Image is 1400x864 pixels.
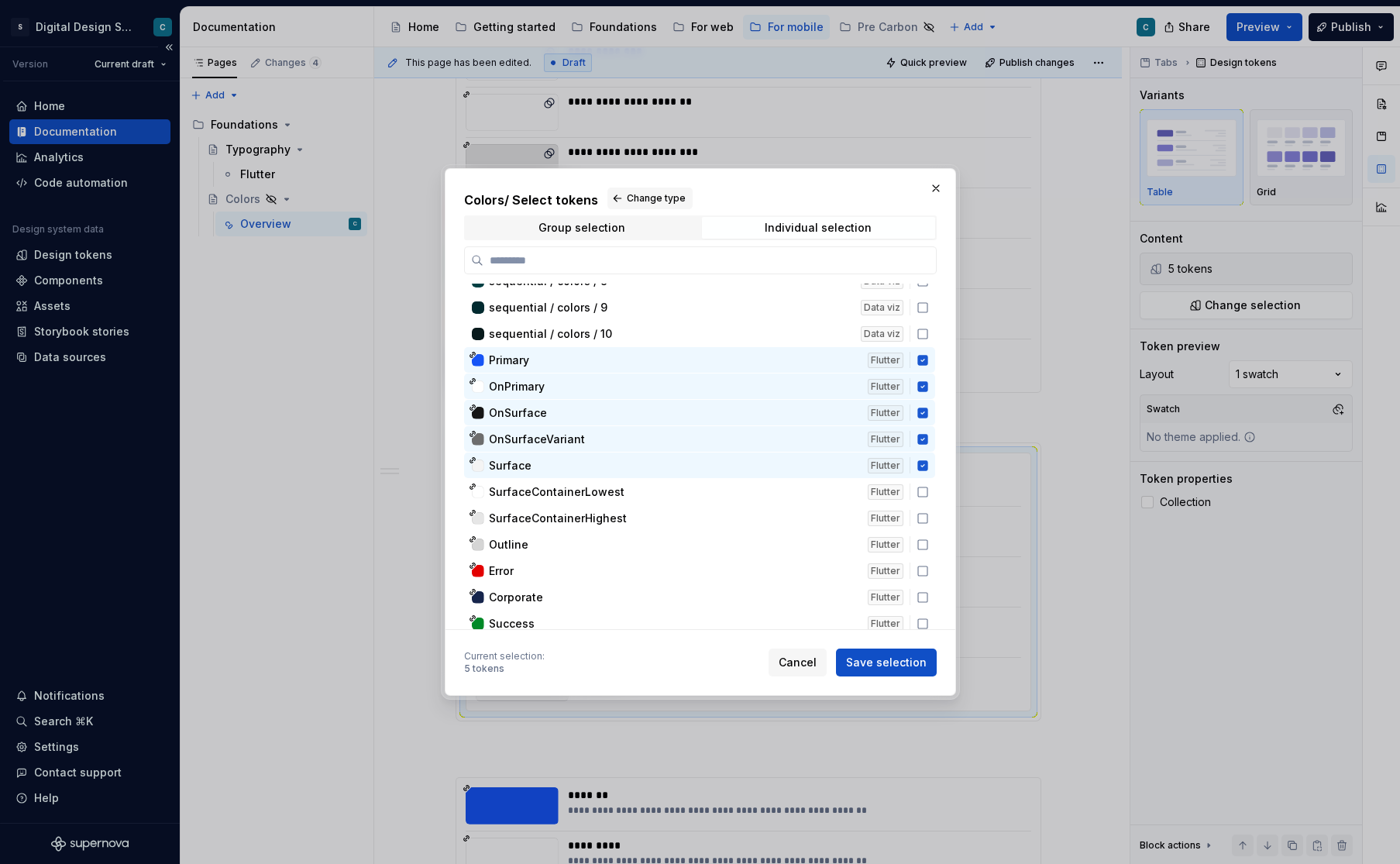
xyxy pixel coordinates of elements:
[627,192,686,205] span: Change type
[836,649,937,676] button: Save selection
[489,326,612,342] span: sequential / colors / 10
[868,379,903,394] div: Flutter
[779,655,817,670] span: Cancel
[489,616,535,632] span: Success
[861,300,903,315] div: Data viz
[489,458,531,473] span: Surface
[489,300,607,315] span: sequential / colors / 9
[489,353,529,368] span: Primary
[868,405,903,421] div: Flutter
[489,484,624,500] span: SurfaceContainerLowest
[489,405,547,421] span: OnSurface
[489,537,528,552] span: Outline
[464,650,545,663] div: Current selection :
[868,484,903,500] div: Flutter
[868,590,903,605] div: Flutter
[489,590,543,605] span: Corporate
[607,188,693,209] button: Change type
[861,326,903,342] div: Data viz
[846,655,927,670] span: Save selection
[868,563,903,579] div: Flutter
[868,458,903,473] div: Flutter
[765,222,872,234] div: Individual selection
[769,649,827,676] button: Cancel
[489,563,520,579] span: Error
[868,511,903,526] div: Flutter
[489,432,585,447] span: OnSurfaceVariant
[538,222,625,234] div: Group selection
[464,663,504,675] div: 5 tokens
[489,511,627,526] span: SurfaceContainerHighest
[464,188,937,209] h2: Colors / Select tokens
[868,353,903,368] div: Flutter
[868,616,903,632] div: Flutter
[489,379,545,394] span: OnPrimary
[868,432,903,447] div: Flutter
[868,537,903,552] div: Flutter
